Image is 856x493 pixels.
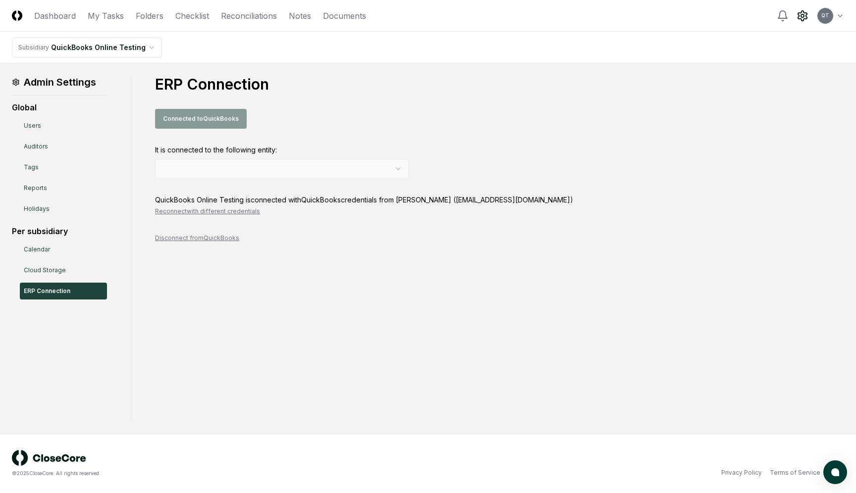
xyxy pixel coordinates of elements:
a: Cloud Storage [20,262,107,279]
div: It is connected to the following entity: [155,145,472,155]
a: Documents [323,10,366,22]
img: logo [12,450,86,466]
img: Logo [12,10,22,21]
a: My Tasks [88,10,124,22]
a: Folders [136,10,163,22]
a: Privacy Policy [721,468,762,477]
div: © 2025 CloseCore. All rights reserved. [12,470,428,477]
div: Global [12,101,107,113]
a: Auditors [20,138,107,155]
button: QT [816,7,834,25]
button: Disconnect fromQuickBooks [155,234,239,243]
a: Reports [20,180,107,197]
a: Checklist [175,10,209,22]
nav: breadcrumb [12,38,162,57]
a: Calendar [20,241,107,258]
a: Holidays [20,200,107,217]
a: Tags [20,159,107,176]
div: Subsidiary [18,43,49,52]
a: ERP Connection [20,283,107,299]
h1: ERP Connection [155,75,844,93]
h1: Admin Settings [12,75,107,89]
a: Terms of Service [770,468,820,477]
a: Users [20,117,107,134]
div: QuickBooks Online Testing is connected with QuickBooks credentials from [PERSON_NAME] ([EMAIL_ADD... [155,195,844,205]
button: atlas-launcher [823,460,847,484]
a: Reconciliations [221,10,277,22]
div: Per subsidiary [12,225,107,237]
a: Dashboard [34,10,76,22]
a: Notes [289,10,311,22]
span: QT [821,12,829,19]
button: Reconnectwith different credentials [155,207,260,216]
